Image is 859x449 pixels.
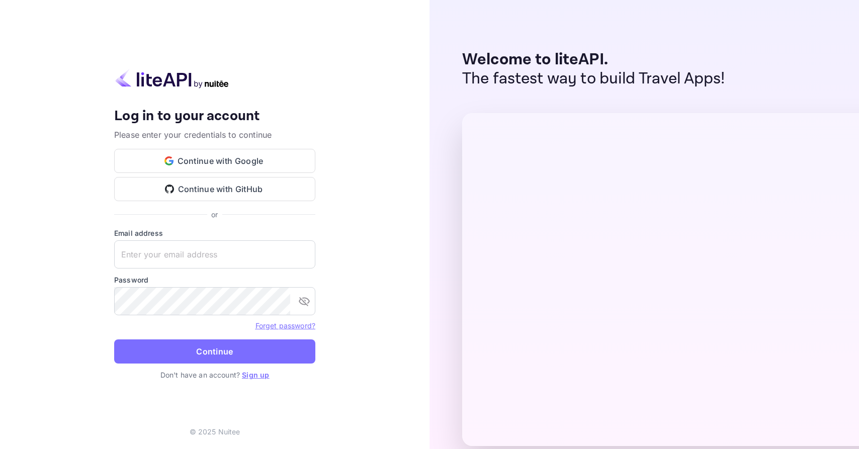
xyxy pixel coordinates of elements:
h4: Log in to your account [114,108,315,125]
p: The fastest way to build Travel Apps! [462,69,725,88]
label: Email address [114,228,315,238]
button: Continue with GitHub [114,177,315,201]
input: Enter your email address [114,240,315,268]
a: Sign up [242,371,269,379]
img: liteapi [114,69,230,88]
p: © 2025 Nuitee [190,426,240,437]
p: Please enter your credentials to continue [114,129,315,141]
p: Welcome to liteAPI. [462,50,725,69]
p: Don't have an account? [114,370,315,380]
button: toggle password visibility [294,291,314,311]
button: Continue [114,339,315,364]
button: Continue with Google [114,149,315,173]
a: Forget password? [255,320,315,330]
label: Password [114,275,315,285]
p: or [211,209,218,220]
a: Forget password? [255,321,315,330]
